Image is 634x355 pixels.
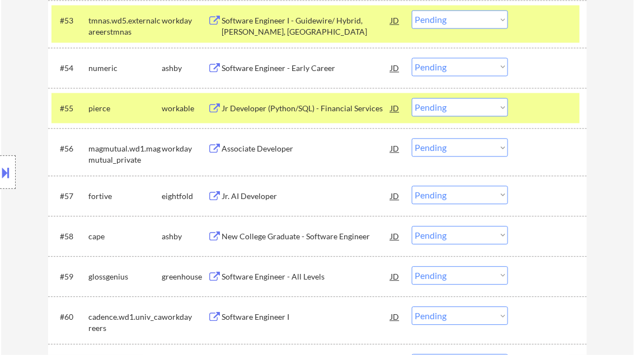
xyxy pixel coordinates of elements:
[60,63,80,74] div: #54
[222,191,391,202] div: Jr. AI Developer
[222,271,391,282] div: Software Engineer - All Levels
[60,311,80,323] div: #60
[390,98,401,118] div: JD
[222,311,391,323] div: Software Engineer I
[390,186,401,206] div: JD
[89,271,162,282] div: glossgenius
[390,306,401,326] div: JD
[162,271,208,282] div: greenhouse
[390,266,401,286] div: JD
[60,271,80,282] div: #59
[162,63,208,74] div: ashby
[222,15,391,37] div: Software Engineer I - Guidewire/ Hybrid, [PERSON_NAME], [GEOGRAPHIC_DATA]
[222,63,391,74] div: Software Engineer - Early Career
[222,143,391,154] div: Associate Developer
[60,15,80,26] div: #53
[222,103,391,114] div: Jr Developer (Python/SQL) - Financial Services
[89,63,162,74] div: numeric
[162,311,208,323] div: workday
[390,138,401,158] div: JD
[390,226,401,246] div: JD
[390,58,401,78] div: JD
[222,231,391,242] div: New College Graduate - Software Engineer
[162,15,208,26] div: workday
[89,15,162,37] div: tmnas.wd5.externalcareerstmnas
[89,311,162,333] div: cadence.wd1.univ_careers
[390,10,401,30] div: JD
